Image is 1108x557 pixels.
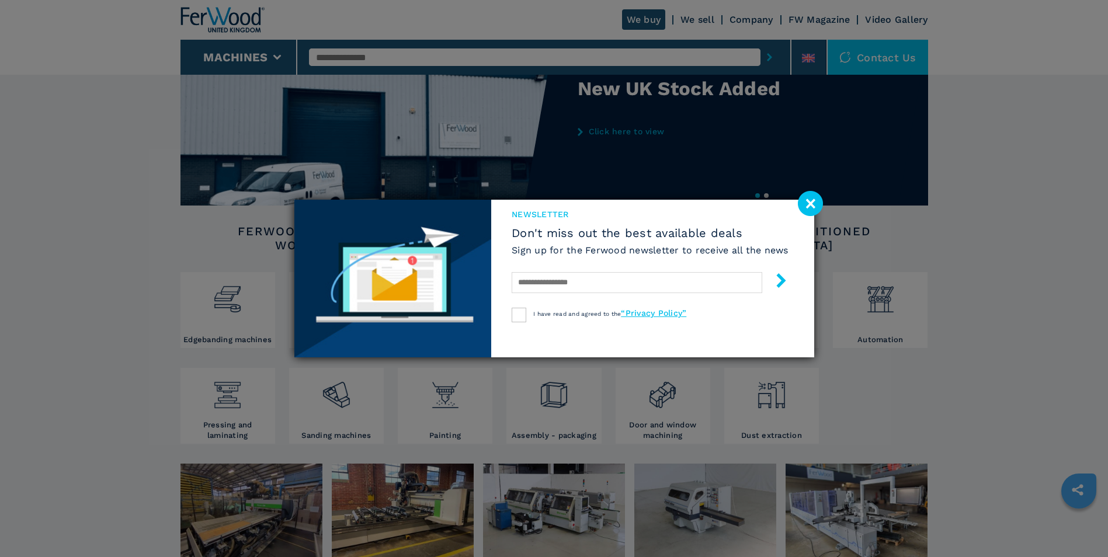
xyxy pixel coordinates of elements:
[512,226,789,240] span: Don't miss out the best available deals
[621,308,686,318] a: “Privacy Policy”
[533,311,686,317] span: I have read and agreed to the
[512,243,789,257] h6: Sign up for the Ferwood newsletter to receive all the news
[512,208,789,220] span: newsletter
[762,269,789,296] button: submit-button
[294,200,492,357] img: Newsletter image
